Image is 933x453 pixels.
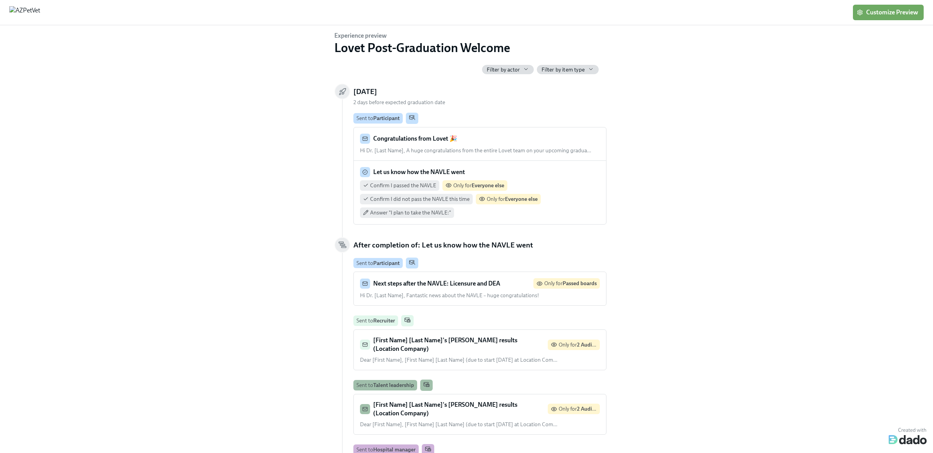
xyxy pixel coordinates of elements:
strong: [First Name] [Last Name]'s [PERSON_NAME] results (Location Company) [373,401,517,417]
strong: 2 Audiences [577,341,605,348]
div: Next steps after the NAVLE: Licensure and DEAOnly forPassed boards [360,278,600,289]
div: Sent to [356,382,414,389]
span: Only for [487,196,538,202]
span: 2 days before expected graduation date [353,99,445,106]
span: Hi Dr. [Last Name], Fantastic news about the NAVLE – huge congratulations! [360,292,539,299]
strong: Recruiter [373,317,395,324]
h5: [DATE] [353,87,377,97]
span: Filter by item type [542,66,585,73]
div: Sent to [356,260,400,267]
span: Only for [544,280,597,287]
div: Let us know how the NAVLE went [360,167,600,177]
div: Sent to [356,115,400,122]
span: Answer "I plan to take the NAVLE:" [370,209,451,216]
h5: After completion of: Let us know how the NAVLE went [353,240,533,250]
strong: Participant [373,260,400,266]
span: Confirm I did not pass the NAVLE this time [370,195,470,203]
strong: [First Name] [Last Name]'s [PERSON_NAME] results (Location Company) [373,336,517,352]
h6: Experience preview [334,31,510,40]
strong: Everyone else [472,182,504,189]
span: Only for [559,341,605,348]
span: Dear [First Name], [First Name] [Last Name] (due to start [DATE] at Location Com … [360,421,557,428]
strong: Talent leadership [373,382,414,388]
span: Personal Email [409,114,415,122]
strong: Hospital manager [373,446,416,453]
span: Personal Email [409,259,415,267]
strong: Let us know how the NAVLE went [373,168,465,176]
span: Work Email [423,381,430,389]
span: Hi Dr. [Last Name], A huge congratulations from the entire Lovet team on your upcoming gradua … [360,147,591,154]
button: Filter by item type [537,65,599,74]
strong: Participant [373,115,400,121]
span: Filter by actor [487,66,520,73]
strong: Congratulations from Lovet 🎉 [373,135,457,142]
strong: Next steps after the NAVLE: Licensure and DEA [373,280,500,287]
span: Dear [First Name], [First Name] [Last Name] (due to start [DATE] at Location Com … [360,357,557,363]
span: Only for [453,182,504,189]
div: Sent to [356,317,395,324]
button: Customize Preview [853,5,924,20]
span: Customize Preview [858,9,918,16]
strong: Everyone else [505,196,538,202]
div: [First Name] [Last Name]'s [PERSON_NAME] results (Location Company)Only for2 Audiences [360,336,600,353]
strong: Passed boards [563,280,597,287]
div: [First Name] [Last Name]'s [PERSON_NAME] results (Location Company)Only for2 Audiences [360,401,600,418]
strong: 2 Audiences [577,406,605,412]
img: Dado [889,426,927,444]
span: Only for [559,406,605,412]
h2: Lovet Post-Graduation Welcome [334,40,510,56]
button: Filter by actor [482,65,534,74]
span: Confirm I passed the NAVLE [370,182,436,189]
span: Work Email [404,317,411,325]
img: AZPetVet [9,6,40,19]
div: Congratulations from Lovet 🎉 [360,134,600,144]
